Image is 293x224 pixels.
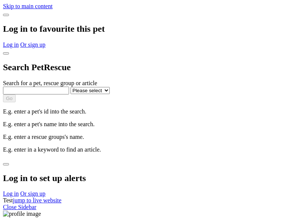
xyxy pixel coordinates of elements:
p: E.g. enter a pet's name into the search. [3,121,290,128]
p: E.g. enter in a keyword to find an article. [3,146,290,153]
h2: Search PetRescue [3,62,290,72]
p: E.g. enter a pet's id into the search. [3,108,290,115]
button: close [3,14,9,16]
p: E.g. enter a rescue groups's name. [3,134,290,140]
a: Close Sidebar [3,204,36,210]
div: Dialog Window - Close (Press escape to close) [3,159,290,197]
div: Dialog Window - Close (Press escape to close) [3,10,290,48]
button: close [3,52,9,55]
a: Skip to main content [3,3,53,9]
a: Log in [3,41,19,48]
button: Go [3,94,16,102]
h2: Log in to set up alerts [3,173,290,183]
label: Search for a pet, rescue group or article [3,80,97,86]
a: jump to live website [13,197,61,203]
div: Test [3,197,290,204]
h2: Log in to favourite this pet [3,24,290,34]
button: close [3,163,9,165]
a: Log in [3,190,19,197]
a: Or sign up [20,41,46,48]
div: Dialog Window - Close (Press escape to close) [3,48,290,153]
img: profile image [3,211,41,217]
a: Or sign up [20,190,46,197]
